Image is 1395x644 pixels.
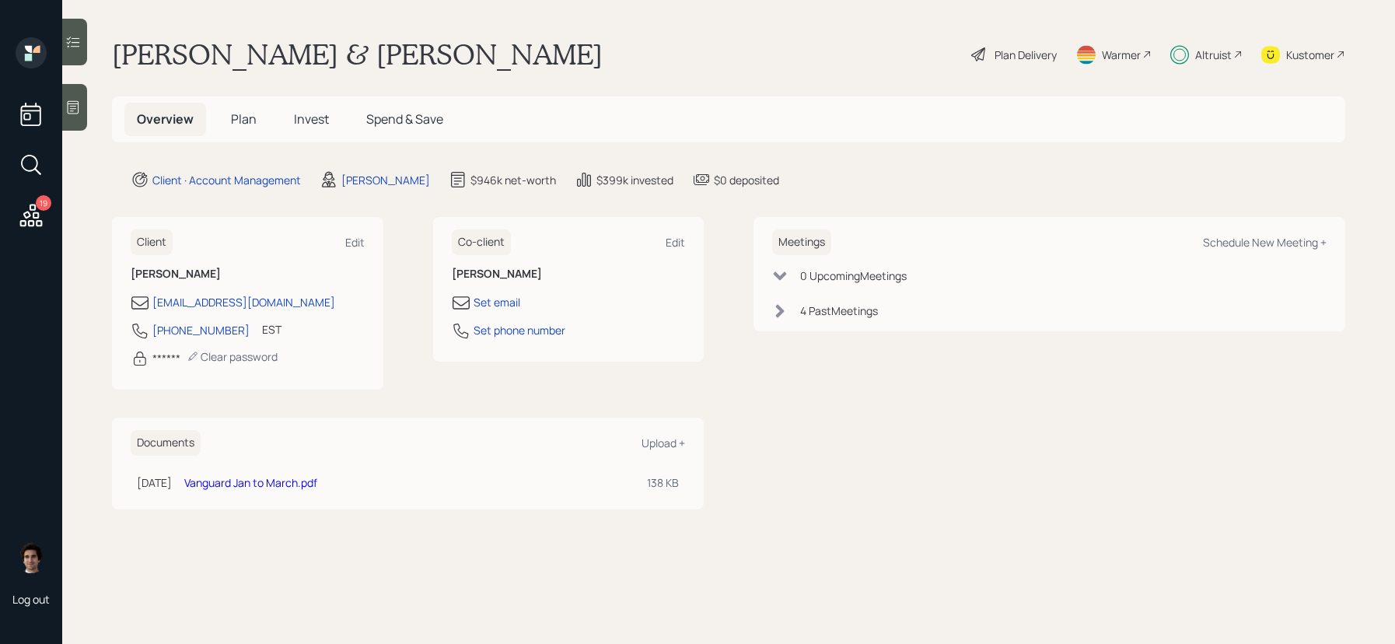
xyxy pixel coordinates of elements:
[1195,47,1232,63] div: Altruist
[470,172,556,188] div: $946k net-worth
[341,172,430,188] div: [PERSON_NAME]
[714,172,779,188] div: $0 deposited
[800,303,878,319] div: 4 Past Meeting s
[262,321,281,338] div: EST
[187,349,278,364] div: Clear password
[137,474,172,491] div: [DATE]
[137,110,194,128] span: Overview
[112,37,603,72] h1: [PERSON_NAME] & [PERSON_NAME]
[366,110,443,128] span: Spend & Save
[36,195,51,211] div: 19
[16,542,47,573] img: harrison-schaefer-headshot-2.png
[131,268,365,281] h6: [PERSON_NAME]
[131,430,201,456] h6: Documents
[1203,235,1327,250] div: Schedule New Meeting +
[152,294,335,310] div: [EMAIL_ADDRESS][DOMAIN_NAME]
[231,110,257,128] span: Plan
[666,235,685,250] div: Edit
[131,229,173,255] h6: Client
[647,474,679,491] div: 138 KB
[800,268,907,284] div: 0 Upcoming Meeting s
[1286,47,1334,63] div: Kustomer
[152,322,250,338] div: [PHONE_NUMBER]
[12,592,50,607] div: Log out
[1102,47,1141,63] div: Warmer
[294,110,329,128] span: Invest
[642,436,685,450] div: Upload +
[474,294,520,310] div: Set email
[995,47,1057,63] div: Plan Delivery
[184,475,317,490] a: Vanguard Jan to March.pdf
[452,268,686,281] h6: [PERSON_NAME]
[452,229,511,255] h6: Co-client
[474,322,565,338] div: Set phone number
[596,172,673,188] div: $399k invested
[345,235,365,250] div: Edit
[772,229,831,255] h6: Meetings
[152,172,301,188] div: Client · Account Management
